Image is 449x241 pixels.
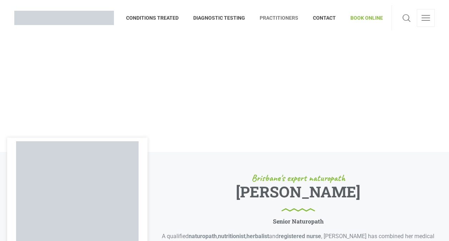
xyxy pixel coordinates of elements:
span: Brisbane's expert naturopath [251,173,345,183]
h1: [PERSON_NAME] [236,186,360,212]
a: CONTACT [306,5,343,30]
img: Brisbane Naturopath [14,11,114,25]
span: BOOK ONLINE [343,12,383,24]
a: PRACTITIONERS [253,5,306,30]
span: CONTACT [306,12,343,24]
h6: Senior Naturopath [273,218,324,225]
b: registered nurse [279,233,321,240]
span: PRACTITIONERS [253,12,306,24]
a: Search [400,9,413,27]
span: CONDITIONS TREATED [126,12,186,24]
b: naturopath [189,233,217,240]
a: Brisbane Naturopath [14,5,114,30]
a: DIAGNOSTIC TESTING [186,5,253,30]
a: BOOK ONLINE [343,5,383,30]
b: nutritionist [218,233,245,240]
span: DIAGNOSTIC TESTING [186,12,253,24]
b: herbalist [246,233,269,240]
a: CONDITIONS TREATED [126,5,186,30]
img: Elisabeth Singler Naturopath [16,141,139,241]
